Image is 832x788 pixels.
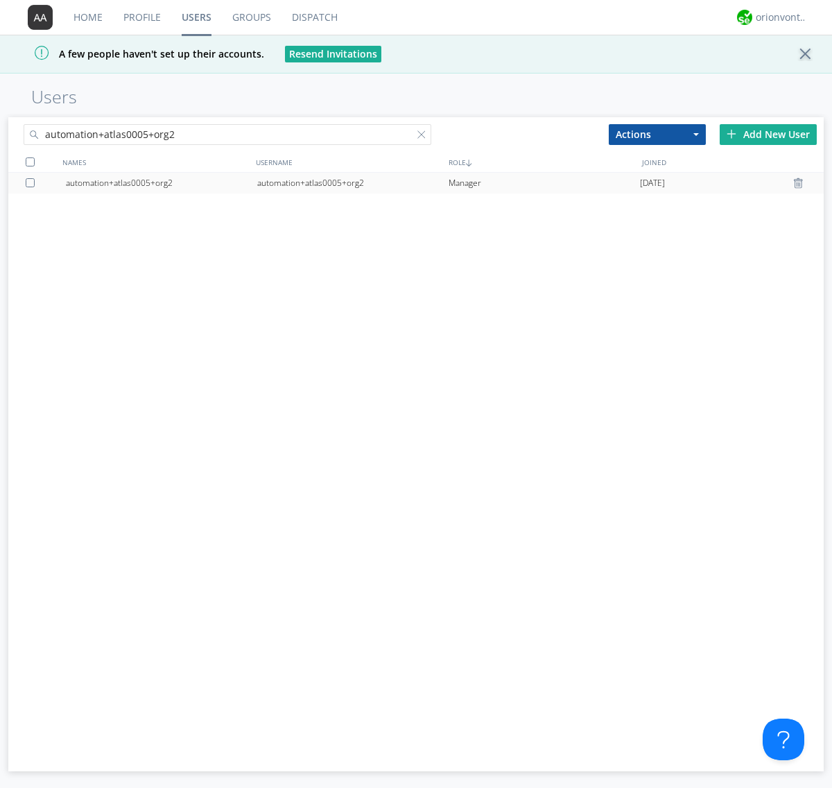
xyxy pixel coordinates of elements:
img: 373638.png [28,5,53,30]
img: 29d36aed6fa347d5a1537e7736e6aa13 [737,10,752,25]
button: Actions [609,124,706,145]
span: [DATE] [640,173,665,194]
div: orionvontas+atlas+automation+org2 [756,10,808,24]
input: Search users [24,124,431,145]
div: USERNAME [252,152,446,172]
div: Manager [449,173,640,194]
iframe: Toggle Customer Support [763,719,804,760]
span: A few people haven't set up their accounts. [10,47,264,60]
div: Add New User [720,124,817,145]
div: NAMES [59,152,252,172]
div: automation+atlas0005+org2 [66,173,257,194]
div: ROLE [445,152,639,172]
div: automation+atlas0005+org2 [257,173,449,194]
button: Resend Invitations [285,46,381,62]
a: automation+atlas0005+org2automation+atlas0005+org2Manager[DATE] [8,173,824,194]
div: JOINED [639,152,832,172]
img: plus.svg [727,129,736,139]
